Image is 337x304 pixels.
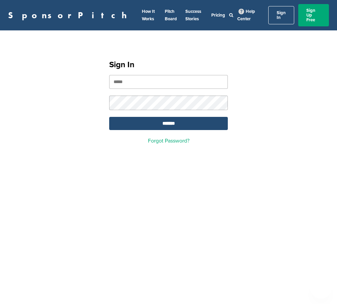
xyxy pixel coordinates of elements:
a: How It Works [142,9,155,22]
iframe: Button to launch messaging window [310,277,332,299]
a: Sign In [268,6,294,24]
a: SponsorPitch [8,11,131,20]
h1: Sign In [109,59,228,71]
a: Forgot Password? [148,137,189,144]
a: Success Stories [185,9,201,22]
a: Help Center [237,7,255,23]
a: Pricing [211,12,225,18]
a: Sign Up Free [298,4,329,26]
a: Pitch Board [165,9,177,22]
